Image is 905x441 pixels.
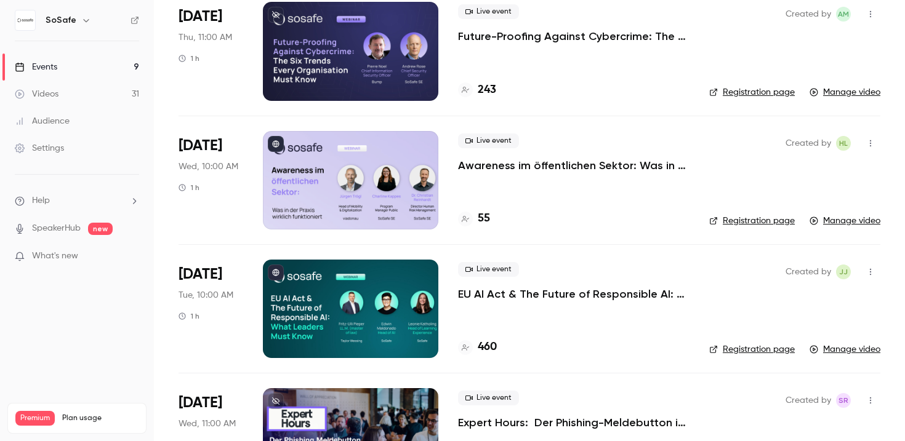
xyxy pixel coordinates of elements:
[839,393,848,408] span: SR
[810,215,880,227] a: Manage video
[179,418,236,430] span: Wed, 11:00 AM
[15,10,35,30] img: SoSafe
[179,260,243,358] div: Jun 3 Tue, 10:00 AM (Europe/Berlin)
[62,413,139,423] span: Plan usage
[15,194,139,207] li: help-dropdown-opener
[458,158,690,173] a: Awareness im öffentlichen Sektor: Was in der Praxis wirklich funktioniert
[810,343,880,356] a: Manage video
[458,29,690,44] a: Future-Proofing Against Cybercrime: The Six Trends Every Organisation Must Know
[458,339,497,356] a: 460
[46,14,76,26] h6: SoSafe
[839,264,848,279] span: JJ
[838,7,849,22] span: AM
[179,131,243,229] div: Jun 4 Wed, 10:00 AM (Europe/Berlin)
[839,136,848,151] span: HL
[32,194,50,207] span: Help
[15,115,70,127] div: Audience
[709,343,795,356] a: Registration page
[458,415,690,430] a: Expert Hours: Der Phishing-Meldebutton im Einsatz
[458,262,519,277] span: Live event
[32,250,78,263] span: What's new
[179,264,222,284] span: [DATE]
[786,7,831,22] span: Created by
[179,54,199,63] div: 1 h
[15,88,58,100] div: Videos
[458,82,496,98] a: 243
[458,287,690,301] a: EU AI Act & The Future of Responsible AI: What Leaders Must Know
[786,264,831,279] span: Created by
[836,264,851,279] span: Jasmine Jalava
[88,223,113,235] span: new
[179,31,232,44] span: Thu, 11:00 AM
[179,161,238,173] span: Wed, 10:00 AM
[15,142,64,154] div: Settings
[836,7,851,22] span: Amelia Mesli
[458,4,519,19] span: Live event
[458,210,490,227] a: 55
[179,289,233,301] span: Tue, 10:00 AM
[836,136,851,151] span: Helena Laubenstein
[709,86,795,98] a: Registration page
[179,393,222,413] span: [DATE]
[810,86,880,98] a: Manage video
[458,133,519,148] span: Live event
[786,393,831,408] span: Created by
[786,136,831,151] span: Created by
[478,82,496,98] h4: 243
[836,393,851,408] span: Stephan Rausch
[15,61,57,73] div: Events
[478,339,497,356] h4: 460
[478,210,490,227] h4: 55
[179,183,199,193] div: 1 h
[179,136,222,156] span: [DATE]
[458,391,519,405] span: Live event
[32,222,81,235] a: SpeakerHub
[179,311,199,321] div: 1 h
[709,215,795,227] a: Registration page
[15,411,55,426] span: Premium
[179,7,222,26] span: [DATE]
[179,2,243,100] div: Jun 12 Thu, 11:00 AM (Europe/Amsterdam)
